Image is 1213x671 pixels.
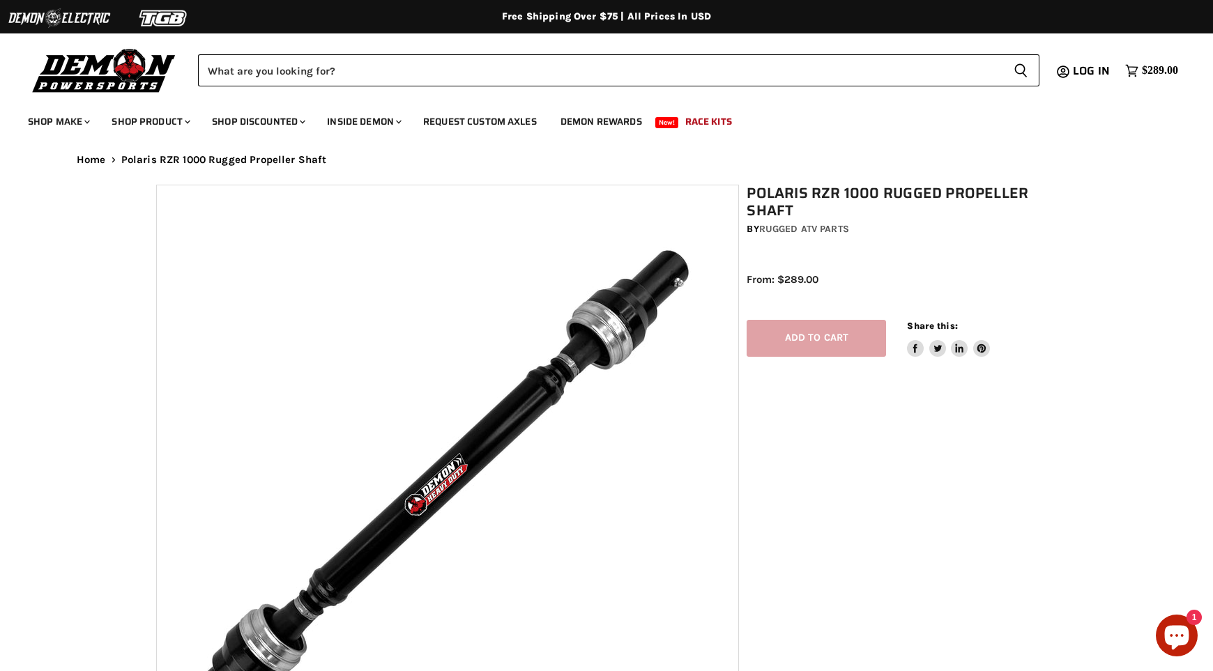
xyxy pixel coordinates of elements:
[550,107,653,136] a: Demon Rewards
[17,102,1175,136] ul: Main menu
[201,107,314,136] a: Shop Discounted
[1118,61,1185,81] a: $289.00
[1152,615,1202,660] inbox-online-store-chat: Shopify online store chat
[675,107,742,136] a: Race Kits
[198,54,1002,86] input: Search
[413,107,547,136] a: Request Custom Axles
[907,320,990,357] aside: Share this:
[1073,62,1110,79] span: Log in
[121,154,327,166] span: Polaris RZR 1000 Rugged Propeller Shaft
[7,5,112,31] img: Demon Electric Logo 2
[655,117,679,128] span: New!
[49,154,1164,166] nav: Breadcrumbs
[747,273,818,286] span: From: $289.00
[747,222,1065,237] div: by
[198,54,1039,86] form: Product
[1002,54,1039,86] button: Search
[17,107,98,136] a: Shop Make
[316,107,410,136] a: Inside Demon
[747,185,1065,219] h1: Polaris RZR 1000 Rugged Propeller Shaft
[77,154,106,166] a: Home
[28,45,181,95] img: Demon Powersports
[49,10,1164,23] div: Free Shipping Over $75 | All Prices In USD
[101,107,199,136] a: Shop Product
[759,223,849,235] a: Rugged ATV Parts
[1142,64,1178,77] span: $289.00
[907,321,957,331] span: Share this:
[112,5,216,31] img: TGB Logo 2
[1067,65,1118,77] a: Log in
